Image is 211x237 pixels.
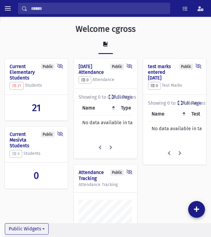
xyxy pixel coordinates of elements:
h4: test marks entered [DATE] [148,64,201,81]
button: 21 [10,82,24,90]
h3: Welcome cgross [76,24,136,34]
a: 0 [10,170,63,181]
div: Public [110,64,124,70]
div: Public [41,64,55,70]
div: Public [179,64,193,70]
h4: [DATE] Attendance [79,64,132,75]
div: Public [41,131,55,137]
span: 0 [34,170,39,181]
button: toggle menu [2,3,13,14]
span: 0 [151,83,158,88]
h4: Current Mesivta Students [10,131,63,149]
th: Name [79,101,117,115]
h4: Attendance Tracking [79,169,132,181]
button: 0 [10,150,22,158]
span: 21 [12,83,21,88]
h4: Current Elementary Students [10,64,63,81]
div: Showing 0 to 0 of 0 entries [79,94,132,101]
a: 21 [10,102,63,113]
h5: Students [10,150,63,158]
h5: Students [10,82,63,90]
button: 0 [79,76,91,84]
button: Public Widgets [5,223,49,235]
span: 0 [12,151,20,156]
td: No data available in table [79,115,143,130]
h5: Attendance Tracking [79,182,132,187]
span: 21 [32,102,41,113]
div: Showing 0 to 0 of 0 entries [148,100,201,107]
th: Type [117,101,144,115]
th: Name [148,107,188,121]
input: Search [27,3,170,14]
span: 0 [81,78,89,82]
button: 0 [148,82,161,90]
h5: Test Marks [148,82,201,90]
div: Public [110,169,124,175]
h5: Attendance [79,76,132,84]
